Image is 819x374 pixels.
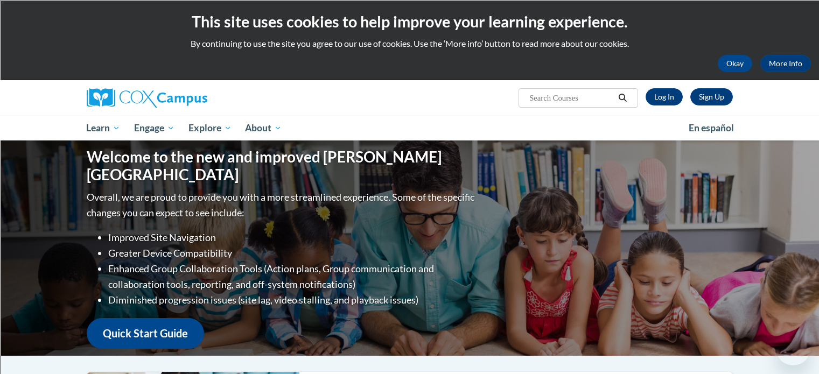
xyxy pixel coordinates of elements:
[689,122,734,133] span: En español
[87,88,291,108] a: Cox Campus
[245,122,282,135] span: About
[528,91,614,104] input: Search Courses
[614,91,631,104] button: Search
[127,116,181,140] a: Engage
[238,116,289,140] a: About
[188,122,232,135] span: Explore
[86,122,120,135] span: Learn
[134,122,174,135] span: Engage
[776,331,810,365] iframe: Button to launch messaging window
[71,116,749,140] div: Main menu
[682,117,741,139] a: En español
[690,88,733,105] a: Register
[181,116,239,140] a: Explore
[87,88,207,108] img: Cox Campus
[646,88,683,105] a: Log In
[80,116,128,140] a: Learn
